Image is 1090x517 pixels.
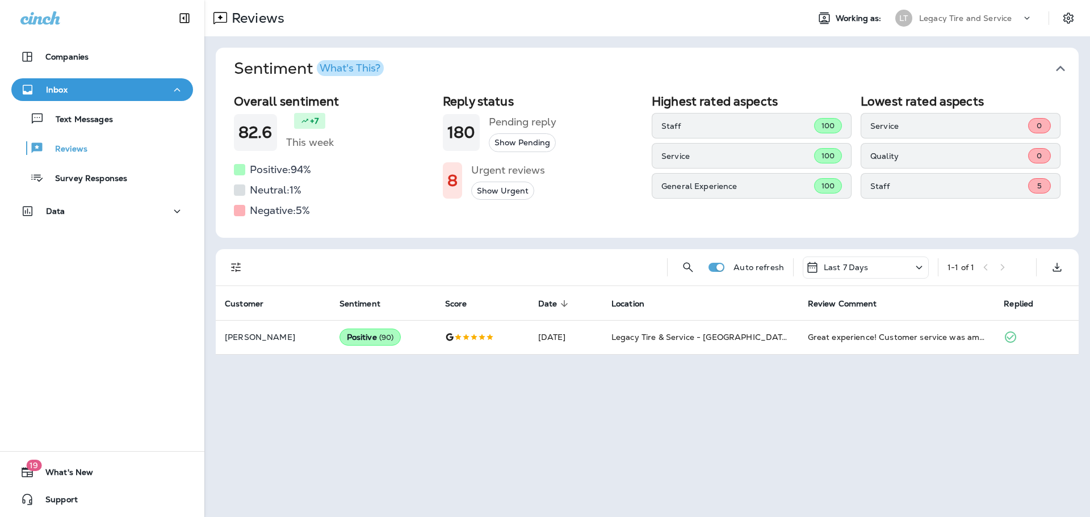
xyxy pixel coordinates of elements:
p: Quality [870,152,1028,161]
span: Sentiment [339,299,395,309]
span: 0 [1037,121,1042,131]
div: Positive [339,329,401,346]
p: Last 7 Days [824,263,869,272]
h2: Highest rated aspects [652,94,852,108]
button: Export as CSV [1046,256,1068,279]
span: Working as: [836,14,884,23]
p: Auto refresh [733,263,784,272]
p: Companies [45,52,89,61]
button: SentimentWhat's This? [225,48,1088,90]
h1: Sentiment [234,59,384,78]
button: Inbox [11,78,193,101]
button: Collapse Sidebar [169,7,200,30]
div: LT [895,10,912,27]
span: Replied [1004,299,1033,309]
p: [PERSON_NAME] [225,333,321,342]
button: What's This? [317,60,384,76]
span: 100 [821,121,835,131]
td: [DATE] [529,320,602,354]
p: Reviews [227,10,284,27]
p: Text Messages [44,115,113,125]
span: Date [538,299,572,309]
span: 100 [821,151,835,161]
h1: 82.6 [238,123,272,142]
div: What's This? [320,63,380,73]
button: Companies [11,45,193,68]
span: 0 [1037,151,1042,161]
button: Show Pending [489,133,556,152]
p: Survey Responses [44,174,127,184]
div: 1 - 1 of 1 [948,263,974,272]
span: 5 [1037,181,1042,191]
span: Review Comment [808,299,877,309]
div: Great experience! Customer service was amazing and the entire process was quick! They kept me inf... [808,331,986,343]
p: General Experience [661,182,814,191]
h5: Pending reply [489,113,556,131]
div: SentimentWhat's This? [216,90,1079,238]
button: Search Reviews [677,256,699,279]
h5: Neutral: 1 % [250,181,301,199]
p: Service [870,121,1028,131]
h1: 8 [447,171,458,190]
span: 100 [821,181,835,191]
span: Date [538,299,557,309]
p: Legacy Tire and Service [919,14,1012,23]
h2: Lowest rated aspects [861,94,1060,108]
button: Settings [1058,8,1079,28]
span: Support [34,495,78,508]
span: Location [611,299,644,309]
button: 19What's New [11,461,193,484]
h5: Positive: 94 % [250,161,311,179]
button: Survey Responses [11,166,193,190]
span: Review Comment [808,299,892,309]
p: +7 [310,115,318,127]
button: Text Messages [11,107,193,131]
button: Support [11,488,193,511]
span: Location [611,299,659,309]
span: Score [445,299,482,309]
span: Legacy Tire & Service - [GEOGRAPHIC_DATA] (formerly Magic City Tire & Service) [611,332,932,342]
h1: 180 [447,123,475,142]
h2: Reply status [443,94,643,108]
button: Data [11,200,193,222]
h5: This week [286,133,334,152]
span: What's New [34,468,93,481]
p: Reviews [44,144,87,155]
span: Sentiment [339,299,380,309]
p: Service [661,152,814,161]
button: Show Urgent [471,182,534,200]
span: ( 90 ) [379,333,394,342]
span: Score [445,299,467,309]
h5: Urgent reviews [471,161,545,179]
p: Inbox [46,85,68,94]
h5: Negative: 5 % [250,201,310,220]
button: Filters [225,256,248,279]
p: Data [46,207,65,216]
button: Reviews [11,136,193,160]
span: Customer [225,299,278,309]
h2: Overall sentiment [234,94,434,108]
span: Replied [1004,299,1048,309]
p: Staff [661,121,814,131]
span: Customer [225,299,263,309]
span: 19 [26,460,41,471]
p: Staff [870,182,1028,191]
